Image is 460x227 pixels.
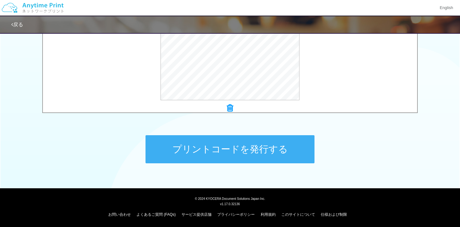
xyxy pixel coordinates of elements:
a: 利用規約 [261,212,276,217]
span: © 2024 KYOCERA Document Solutions Japan Inc. [195,196,265,200]
a: よくあるご質問 (FAQs) [136,212,176,217]
a: このサイトについて [281,212,315,217]
a: サービス提供店舗 [181,212,212,217]
a: 戻る [11,22,23,27]
span: v1.17.0.32136 [220,202,240,206]
button: プリントコードを発行する [146,135,314,163]
a: プライバシーポリシー [217,212,255,217]
a: 仕様および制限 [321,212,347,217]
a: お問い合わせ [108,212,131,217]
